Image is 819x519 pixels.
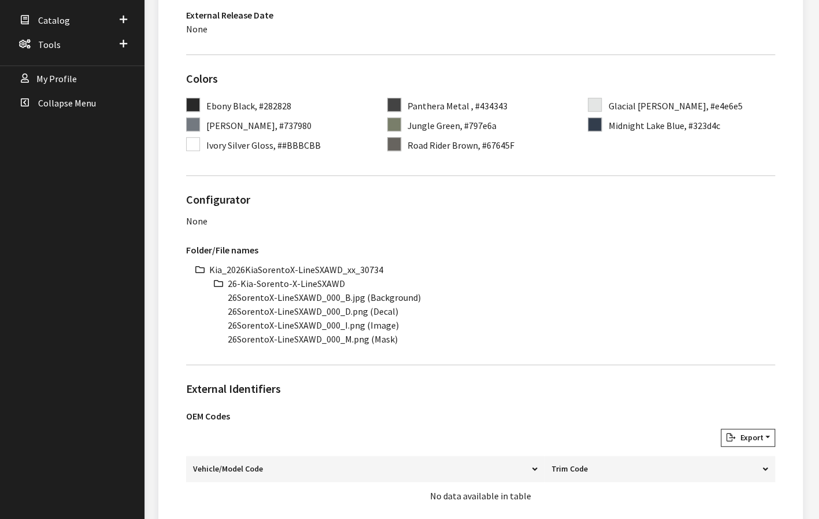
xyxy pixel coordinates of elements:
[228,318,775,332] li: 26SorentoX-LineSXAWD_000_I.png (Image)
[206,139,276,151] span: Ivory Silver Gloss,
[608,100,708,112] span: Glacial [PERSON_NAME],
[710,100,742,112] span: #e4e6e5
[688,120,720,131] span: #323d4c
[186,191,775,208] h2: Configurator
[544,456,775,482] th: Trim Code: activate to sort column ascending
[259,100,291,112] span: #282828
[407,100,473,112] span: Panthera Metal ,
[186,409,775,423] h3: OEM Codes
[475,100,507,112] span: #434343
[186,214,775,228] div: None
[608,120,686,131] span: Midnight Lake Blue,
[721,429,775,447] button: Export
[279,120,312,131] span: #737980
[186,243,775,257] h3: Folder/File names
[228,277,775,290] li: 26-Kia-Sorento-X-LineSXAWD
[482,139,514,151] span: #67645F
[38,14,70,26] span: Catalog
[186,380,775,397] h2: External Identifiers
[38,97,96,109] span: Collapse Menu
[36,73,77,84] span: My Profile
[228,332,775,346] li: 26SorentoX-LineSXAWD_000_M.png (Mask)
[186,70,775,87] h2: Colors
[186,23,207,35] span: None
[206,120,277,131] span: [PERSON_NAME],
[186,8,273,22] h3: External Release Date
[464,120,496,131] span: #797e6a
[186,456,544,482] th: Vehicle/Model Code: activate to sort column descending
[228,290,775,304] li: 26SorentoX-LineSXAWD_000_B.jpg (Background)
[407,120,462,131] span: Jungle Green,
[186,482,775,510] td: No data available in table
[206,100,257,112] span: Ebony Black,
[38,39,61,50] span: Tools
[228,304,775,318] li: 26SorentoX-LineSXAWD_000_D.png (Decal)
[209,263,775,277] li: Kia_2026KiaSorentoX-LineSXAWD_xx_30734
[735,432,763,443] span: Export
[407,139,480,151] span: Road Rider Brown,
[277,139,321,151] span: ##BBBCBB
